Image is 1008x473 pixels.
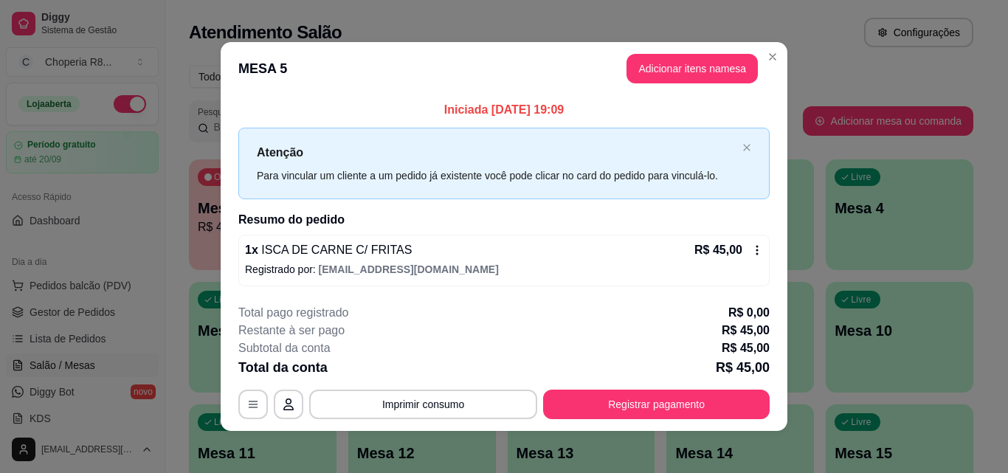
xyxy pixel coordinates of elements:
h2: Resumo do pedido [238,211,770,229]
p: Restante à ser pago [238,322,345,339]
button: Adicionar itens namesa [626,54,758,83]
span: close [742,143,751,152]
p: Total pago registrado [238,304,348,322]
span: [EMAIL_ADDRESS][DOMAIN_NAME] [319,263,499,275]
button: Imprimir consumo [309,390,537,419]
p: R$ 0,00 [728,304,770,322]
p: Total da conta [238,357,328,378]
button: close [742,143,751,153]
p: Registrado por: [245,262,763,277]
button: Close [761,45,784,69]
p: R$ 45,00 [722,322,770,339]
p: Iniciada [DATE] 19:09 [238,101,770,119]
p: Subtotal da conta [238,339,331,357]
p: R$ 45,00 [716,357,770,378]
p: Atenção [257,143,736,162]
div: Para vincular um cliente a um pedido já existente você pode clicar no card do pedido para vinculá... [257,168,736,184]
p: R$ 45,00 [694,241,742,259]
span: ISCA DE CARNE C/ FRITAS [258,244,412,256]
p: R$ 45,00 [722,339,770,357]
button: Registrar pagamento [543,390,770,419]
p: 1 x [245,241,412,259]
header: MESA 5 [221,42,787,95]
